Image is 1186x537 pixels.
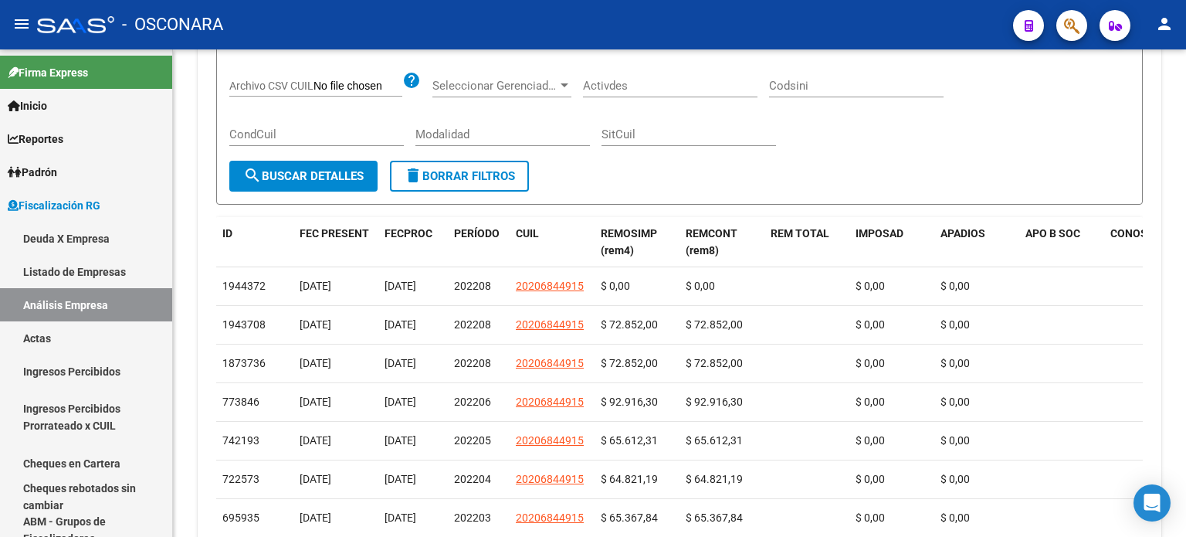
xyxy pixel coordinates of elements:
span: 20206844915 [516,473,584,485]
span: [DATE] [385,280,416,292]
span: REM TOTAL [771,227,829,240]
span: Reportes [8,131,63,148]
span: [DATE] [385,357,416,369]
span: $ 0,00 [856,396,885,408]
span: $ 64.821,19 [601,473,658,485]
span: $ 72.852,00 [601,318,658,331]
span: $ 92.916,30 [601,396,658,408]
span: - OSCONARA [122,8,223,42]
span: $ 0,00 [856,473,885,485]
span: [DATE] [300,396,331,408]
span: [DATE] [300,280,331,292]
span: $ 0,00 [856,318,885,331]
span: 202208 [454,357,491,369]
datatable-header-cell: IMPOSAD [849,217,934,268]
span: 773846 [222,396,259,408]
span: [DATE] [385,318,416,331]
datatable-header-cell: PERÍODO [448,217,510,268]
span: $ 0,00 [856,434,885,447]
datatable-header-cell: FEC PRESENT [293,217,378,268]
datatable-header-cell: CUIL [510,217,595,268]
span: $ 65.612,31 [686,434,743,447]
span: $ 72.852,00 [601,357,658,369]
span: REMOSIMP (rem4) [601,227,657,257]
mat-icon: person [1155,15,1174,33]
span: APO B SOC [1025,227,1080,240]
span: $ 0,00 [940,318,970,331]
span: $ 0,00 [856,357,885,369]
span: 20206844915 [516,434,584,447]
span: 202204 [454,473,491,485]
span: $ 92.916,30 [686,396,743,408]
span: [DATE] [385,473,416,485]
span: 20206844915 [516,318,584,331]
span: [DATE] [300,318,331,331]
span: FECPROC [385,227,432,240]
span: $ 72.852,00 [686,357,743,369]
span: $ 0,00 [940,396,970,408]
span: $ 0,00 [940,280,970,292]
span: 1944372 [222,280,266,292]
span: 20206844915 [516,280,584,292]
mat-icon: search [243,166,262,185]
span: $ 65.367,84 [601,512,658,524]
span: 1873736 [222,357,266,369]
span: 742193 [222,434,259,447]
span: $ 64.821,19 [686,473,743,485]
span: 202206 [454,396,491,408]
span: CONOS [1110,227,1147,240]
span: $ 65.367,84 [686,512,743,524]
span: Firma Express [8,64,88,81]
span: [DATE] [300,357,331,369]
span: 20206844915 [516,396,584,408]
span: REMCONT (rem8) [686,227,737,257]
span: 695935 [222,512,259,524]
mat-icon: help [402,71,421,90]
span: [DATE] [385,512,416,524]
span: $ 72.852,00 [686,318,743,331]
div: Open Intercom Messenger [1133,484,1171,522]
span: 20206844915 [516,357,584,369]
span: $ 0,00 [601,280,630,292]
span: 1943708 [222,318,266,331]
button: Borrar Filtros [390,161,529,192]
span: CUIL [516,227,539,240]
span: 202208 [454,280,491,292]
span: 202208 [454,318,491,331]
mat-icon: menu [12,15,31,33]
span: 20206844915 [516,512,584,524]
span: $ 0,00 [940,434,970,447]
datatable-header-cell: ID [216,217,293,268]
span: APADIOS [940,227,985,240]
span: 722573 [222,473,259,485]
span: Seleccionar Gerenciador [432,79,557,93]
span: Fiscalización RG [8,197,100,214]
span: $ 0,00 [940,512,970,524]
span: ID [222,227,232,240]
span: IMPOSAD [856,227,903,240]
button: Buscar Detalles [229,161,378,192]
span: [DATE] [385,396,416,408]
span: [DATE] [300,434,331,447]
span: Borrar Filtros [404,169,515,183]
datatable-header-cell: FECPROC [378,217,448,268]
span: [DATE] [385,434,416,447]
span: $ 0,00 [686,280,715,292]
span: Inicio [8,97,47,114]
datatable-header-cell: REMOSIMP (rem4) [595,217,679,268]
span: Padrón [8,164,57,181]
span: $ 0,00 [940,473,970,485]
span: $ 65.612,31 [601,434,658,447]
datatable-header-cell: REM TOTAL [764,217,849,268]
input: Archivo CSV CUIL [313,80,402,93]
span: [DATE] [300,473,331,485]
span: FEC PRESENT [300,227,369,240]
span: Buscar Detalles [243,169,364,183]
datatable-header-cell: APO B SOC [1019,217,1104,268]
datatable-header-cell: APADIOS [934,217,1019,268]
span: $ 0,00 [856,512,885,524]
datatable-header-cell: REMCONT (rem8) [679,217,764,268]
span: 202203 [454,512,491,524]
span: PERÍODO [454,227,500,240]
span: Archivo CSV CUIL [229,80,313,92]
